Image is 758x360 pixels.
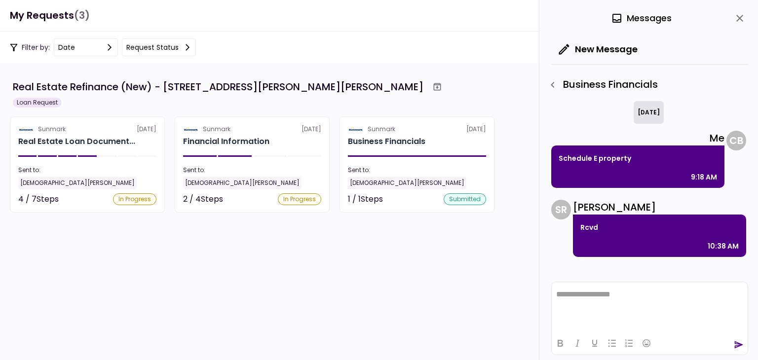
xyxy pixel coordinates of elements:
button: Underline [586,336,603,350]
div: [DEMOGRAPHIC_DATA][PERSON_NAME] [348,177,466,189]
div: Messages [611,11,672,26]
div: Business Financials [544,76,748,93]
div: In Progress [278,193,321,205]
h2: Financial Information [183,136,269,147]
button: Emojis [638,336,655,350]
div: [DATE] [634,101,664,124]
div: Sunmark [38,125,66,134]
button: Italic [569,336,586,350]
div: 9:18 AM [691,171,717,183]
p: Rcvd [580,221,739,233]
button: close [731,10,748,27]
button: Bullet list [604,336,620,350]
div: In Progress [113,193,156,205]
div: [DEMOGRAPHIC_DATA][PERSON_NAME] [183,177,302,189]
div: Loan Request [13,98,62,108]
h1: My Requests [10,5,90,26]
button: New Message [551,36,645,62]
button: Numbered list [621,336,638,350]
button: Request status [122,38,196,56]
div: 2 / 4 Steps [183,193,223,205]
div: Sunmark [203,125,230,134]
img: Partner logo [183,125,199,134]
div: S R [551,200,571,219]
div: [DATE] [183,125,321,134]
div: Sent to: [183,166,321,175]
button: Bold [552,336,568,350]
span: (3) [74,5,90,26]
div: 10:38 AM [708,240,739,252]
button: date [54,38,118,56]
div: C B [726,131,746,150]
div: 1 / 1 Steps [348,193,383,205]
div: [PERSON_NAME] [573,200,746,215]
div: Sent to: [18,166,156,175]
div: [DATE] [18,125,156,134]
img: Partner logo [348,125,364,134]
iframe: Rich Text Area [552,282,748,331]
div: Real Estate Refinance (New) - [STREET_ADDRESS][PERSON_NAME][PERSON_NAME] [13,79,423,94]
div: [DEMOGRAPHIC_DATA][PERSON_NAME] [18,177,137,189]
button: Archive workflow [428,78,446,96]
div: 4 / 7 Steps [18,193,59,205]
p: Schedule E property [559,152,717,164]
img: Partner logo [18,125,34,134]
div: Sunmark [368,125,395,134]
div: Filter by: [10,38,196,56]
div: submitted [444,193,486,205]
div: date [58,42,75,53]
div: Real Estate Loan Documents (Refinance) [18,136,135,147]
div: [DATE] [348,125,486,134]
button: send [734,340,744,350]
div: Me [551,131,724,145]
h2: Business Financials [348,136,425,147]
div: Sent to: [348,166,486,175]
